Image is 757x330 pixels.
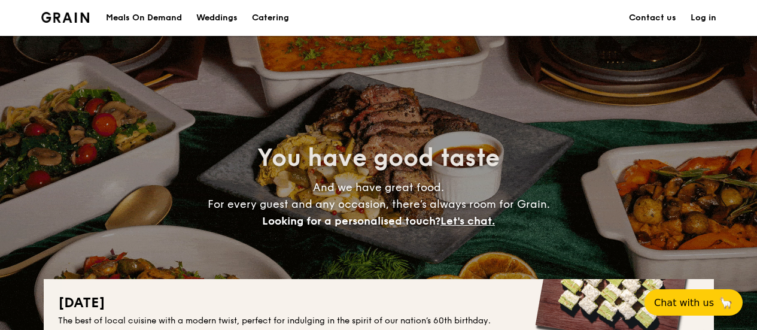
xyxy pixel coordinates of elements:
div: The best of local cuisine with a modern twist, perfect for indulging in the spirit of our nation’... [58,315,700,327]
span: And we have great food. For every guest and any occasion, there’s always room for Grain. [208,181,550,228]
a: Logotype [41,12,90,23]
span: Chat with us [654,297,714,308]
span: Looking for a personalised touch? [262,214,440,228]
span: Let's chat. [440,214,495,228]
h2: [DATE] [58,293,700,313]
button: Chat with us🦙 [644,289,743,316]
img: Grain [41,12,90,23]
span: You have good taste [257,144,500,172]
span: 🦙 [719,296,733,310]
